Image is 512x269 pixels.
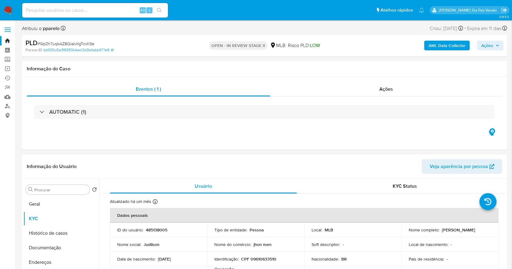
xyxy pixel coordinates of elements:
b: pparelo [42,25,60,32]
p: ID do usuário : [117,227,143,233]
b: PLD [26,38,38,48]
a: bd305c5a3f65f064ea13d3b4abb971e9 [43,47,114,53]
p: OPEN - IN REVIEW STAGE II [209,41,268,50]
h1: Informação do Usuário [27,163,77,170]
div: MLB [270,42,285,49]
input: Pesquise usuários ou casos... [22,6,168,14]
p: CPF 09610633510 [241,256,276,262]
button: Documentação [23,240,99,255]
p: Judilson [144,242,159,247]
p: jhon men [254,242,271,247]
p: Nome social : [117,242,141,247]
p: - [451,242,452,247]
span: Ações [481,41,493,50]
p: Tipo de entidade : [214,227,247,233]
span: Atribuiu o [22,25,60,32]
button: KYC [23,211,99,226]
span: Ações [380,86,393,92]
p: Nacionalidade : [312,256,339,262]
input: Procurar [34,187,87,193]
p: Local : [312,227,322,233]
b: Person ID [26,47,42,53]
span: KYC Status [393,183,417,190]
p: Data de nascimento : [117,256,155,262]
button: Veja aparência por pessoa [422,159,502,174]
div: Criou: [DATE] [430,24,463,32]
p: País de residência : [409,256,444,262]
p: Nome completo : [409,227,439,233]
div: AUTOMATIC (1) [34,105,495,119]
span: s [148,7,150,13]
p: - [343,242,344,247]
p: Pessoa [250,227,264,233]
th: Dados pessoais [110,208,499,223]
p: MLB [325,227,333,233]
p: Identificação : [214,256,239,262]
a: Sair [501,7,507,13]
button: search-icon [153,6,166,15]
button: Retornar ao pedido padrão [92,187,97,194]
button: Ações [477,41,503,50]
button: AML Data Collector [424,41,470,50]
p: Nome do comércio : [214,242,251,247]
span: Eventos ( 1 ) [136,86,161,92]
span: Atalhos rápidos [381,7,413,13]
p: [PERSON_NAME] [442,227,475,233]
span: Veja aparência por pessoa [430,159,488,174]
p: patricia.varelo@mercadopago.com.br [439,7,499,13]
button: Geral [23,197,99,211]
span: Usuário [195,183,212,190]
button: Histórico de casos [23,226,99,240]
p: [DATE] [158,256,171,262]
p: Soft descriptor : [312,242,340,247]
p: BR [341,256,347,262]
p: Local de nascimento : [409,242,448,247]
h1: Informação do Caso [27,66,502,72]
span: Alt [140,7,145,13]
h3: AUTOMATIC (1) [49,109,86,115]
p: - [446,256,448,262]
span: Expira em 11 dias [467,25,501,32]
button: Procurar [28,187,33,192]
b: AML Data Collector [428,41,466,50]
p: 485138005 [146,227,167,233]
span: Risco PLD: [288,42,320,49]
span: # GpZh7uqkAZ8QiaIvKgTxxKSe [38,41,94,47]
a: Notificações [419,8,424,13]
span: - [464,24,466,32]
p: Atualizado há um mês [110,199,151,204]
span: LOW [310,42,320,49]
